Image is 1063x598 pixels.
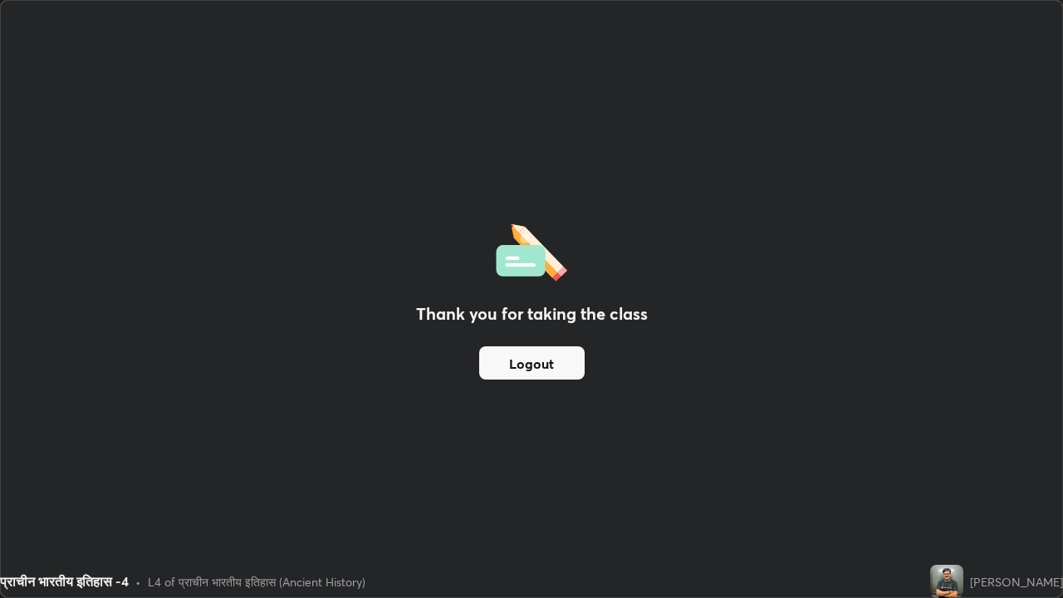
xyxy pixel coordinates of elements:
[479,346,585,380] button: Logout
[970,573,1063,591] div: [PERSON_NAME]
[148,573,365,591] div: L4 of प्राचीन भारतीय इतिहास (Ancient History)
[416,301,648,326] h2: Thank you for taking the class
[135,573,141,591] div: •
[496,218,567,282] img: offlineFeedback.1438e8b3.svg
[930,565,963,598] img: 598ce751063d4556a8a021a578694872.jpg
